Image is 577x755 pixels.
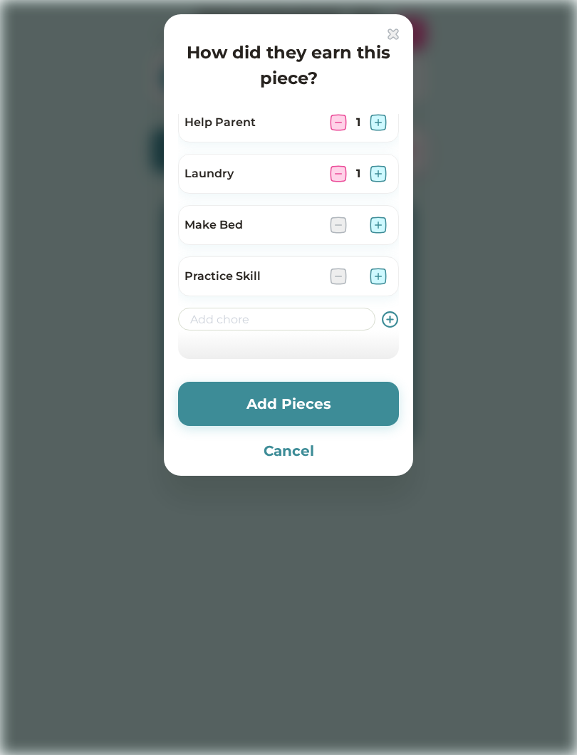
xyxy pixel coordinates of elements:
[330,217,347,234] img: interface-remove-square--subtract-grey-buttons-remove-add-button-square-delete.svg
[353,114,364,131] div: 1
[178,40,399,91] h4: How did they earn this piece?
[370,217,387,234] img: interface-add-square--square-remove-cross-buttons-add-plus-button.svg
[330,268,347,285] img: interface-remove-square--subtract-grey-buttons-remove-add-button-square-delete.svg
[370,268,387,285] img: interface-add-square--square-remove-cross-buttons-add-plus-button.svg
[178,382,399,426] button: Add Pieces
[178,440,399,462] button: Cancel
[184,217,318,234] div: Make Bed
[388,28,399,40] img: interface-delete-2--remove-bold-add-button-buttons-delete.svg
[353,165,364,182] div: 1
[178,308,375,330] input: Add chore
[184,114,318,131] div: Help Parent
[330,114,347,131] img: interface-remove-square--subtract-buttons-remove-add-button-square-delete.svg
[184,165,318,182] div: Laundry
[330,165,347,182] img: interface-remove-square--subtract-buttons-remove-add-button-square-delete.svg
[370,165,387,182] img: interface-add-square--square-remove-cross-buttons-add-plus-button.svg
[184,268,318,285] div: Practice Skill
[370,114,387,131] img: interface-add-square--square-remove-cross-buttons-add-plus-button.svg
